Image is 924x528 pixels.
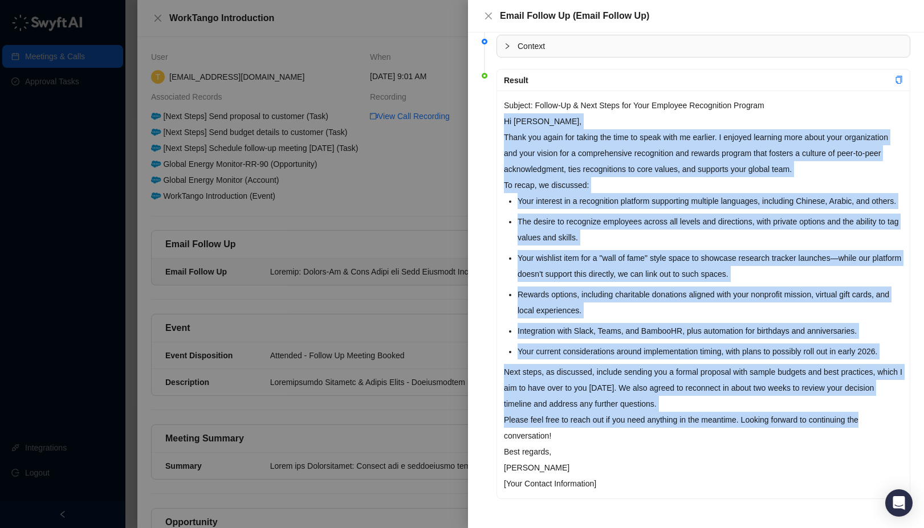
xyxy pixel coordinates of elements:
span: close [484,11,493,21]
button: Close [482,9,495,23]
p: Thank you again for taking the time to speak with me earlier. I enjoyed learning more about your ... [504,129,903,177]
li: Integration with Slack, Teams, and BambooHR, plus automation for birthdays and anniversaries. [518,323,903,339]
li: Your current considerations around implementation timing, with plans to possibly roll out in earl... [518,343,903,359]
span: collapsed [504,43,511,50]
p: To recap, we discussed: [504,177,903,193]
div: Email Follow Up (Email Follow Up) [500,9,910,23]
span: Context [518,40,903,52]
span: copy [895,76,903,84]
li: Your interest in a recognition platform supporting multiple languages, including Chinese, Arabic,... [518,193,903,209]
div: Result [504,74,895,87]
p: Hi [PERSON_NAME], [504,113,903,129]
p: Please feel free to reach out if you need anything in the meantime. Looking forward to continuing... [504,412,903,444]
li: Rewards options, including charitable donations aligned with your nonprofit mission, virtual gift... [518,286,903,318]
div: Open Intercom Messenger [885,489,913,517]
p: Next steps, as discussed, include sending you a formal proposal with sample budgets and best prac... [504,364,903,412]
li: The desire to recognize employees across all levels and directions, with private options and the ... [518,214,903,245]
p: Subject: Follow-Up & Next Steps for Your Employee Recognition Program [504,97,903,113]
div: Context [497,35,910,57]
li: Your wishlist item for a "wall of fame" style space to showcase research tracker launches—while o... [518,250,903,282]
p: Best regards, [PERSON_NAME] [Your Contact Information] [504,444,903,492]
